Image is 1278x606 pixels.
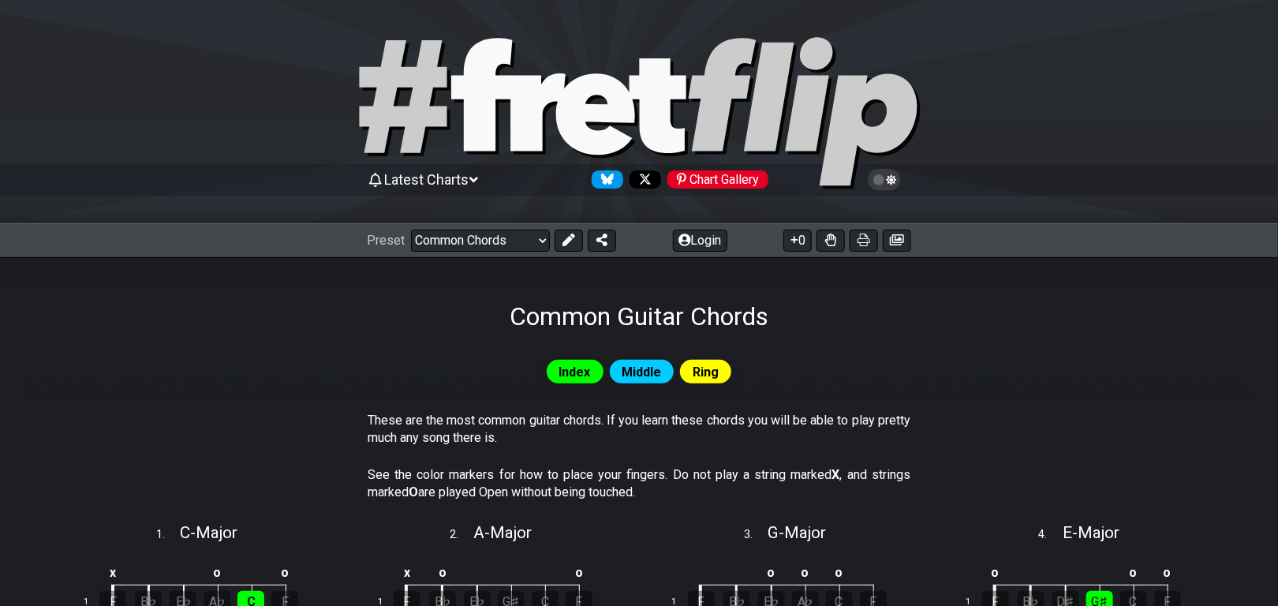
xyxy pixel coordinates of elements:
[385,171,469,188] span: Latest Charts
[1063,523,1119,542] span: E - Major
[673,230,727,252] button: Login
[1150,559,1184,585] td: o
[425,559,461,585] td: o
[559,361,591,383] span: Index
[744,526,768,544] span: 3 .
[876,173,894,187] span: Toggle light / dark theme
[368,466,910,502] p: See the color markers for how to place your fingers. Do not play a string marked , and strings ma...
[200,559,234,585] td: o
[661,170,768,189] a: #fretflip at Pinterest
[180,523,237,542] span: C - Major
[832,467,840,482] strong: X
[389,559,425,585] td: x
[156,526,180,544] span: 1 .
[450,526,473,544] span: 2 .
[883,230,911,252] button: Create image
[850,230,878,252] button: Print
[768,523,826,542] span: G - Major
[622,361,662,383] span: Middle
[585,170,623,189] a: Follow #fretflip at Bluesky
[555,230,583,252] button: Edit Preset
[977,559,1014,585] td: o
[367,233,405,248] span: Preset
[411,230,550,252] select: Preset
[588,230,616,252] button: Share Preset
[368,412,910,447] p: These are the most common guitar chords. If you learn these chords you will be able to play prett...
[693,361,719,383] span: Ring
[623,170,661,189] a: Follow #fretflip at X
[822,559,856,585] td: o
[268,559,302,585] td: o
[510,301,768,331] h1: Common Guitar Chords
[783,230,812,252] button: 0
[1116,559,1150,585] td: o
[1039,526,1063,544] span: 4 .
[667,170,768,189] div: Chart Gallery
[562,559,596,585] td: o
[754,559,789,585] td: o
[473,523,532,542] span: A - Major
[409,484,418,499] strong: O
[95,559,131,585] td: x
[816,230,845,252] button: Toggle Dexterity for all fretkits
[788,559,822,585] td: o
